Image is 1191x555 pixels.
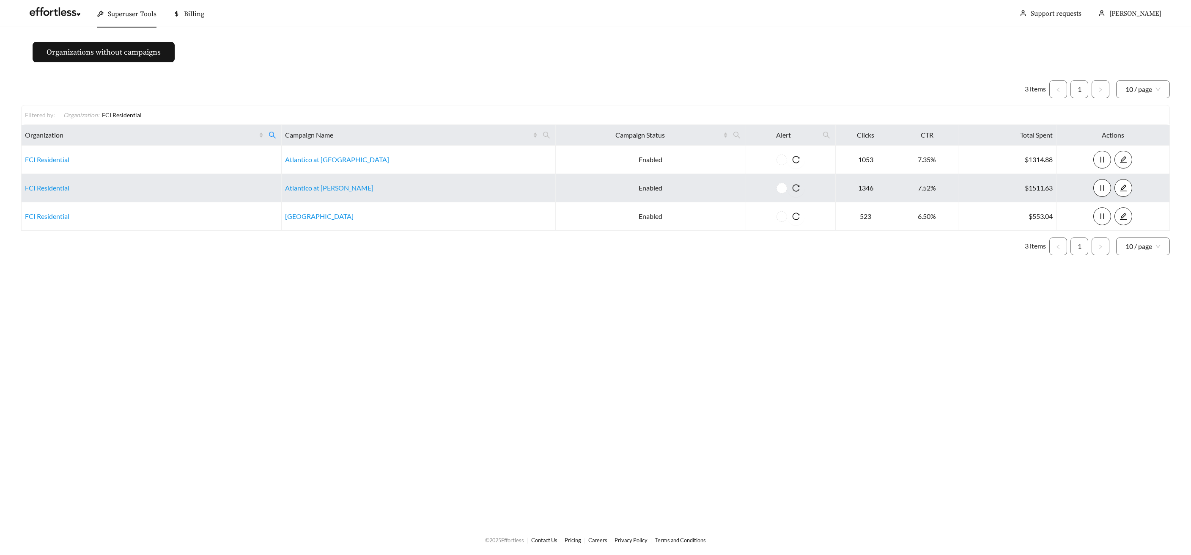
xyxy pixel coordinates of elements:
span: edit [1115,156,1132,163]
th: CTR [896,125,959,146]
button: pause [1093,151,1111,168]
td: 1053 [836,146,896,174]
div: Filtered by: [25,110,59,119]
a: Careers [588,537,607,544]
a: Terms and Conditions [655,537,706,544]
span: [PERSON_NAME] [1109,9,1161,18]
span: pause [1094,156,1111,163]
td: 7.35% [896,146,959,174]
a: Atlantico at [GEOGRAPHIC_DATA] [285,155,389,163]
span: 10 / page [1125,81,1161,98]
button: left [1049,80,1067,98]
button: edit [1114,151,1132,168]
button: right [1092,80,1109,98]
span: search [265,128,280,142]
a: edit [1114,155,1132,163]
a: Support requests [1031,9,1081,18]
span: Organization [25,130,257,140]
span: left [1056,244,1061,249]
span: pause [1094,213,1111,220]
li: 1 [1070,80,1088,98]
td: 7.52% [896,174,959,202]
td: $1511.63 [958,174,1056,202]
td: $1314.88 [958,146,1056,174]
div: Page Size [1116,237,1170,255]
a: [GEOGRAPHIC_DATA] [285,212,354,220]
span: Billing [184,10,204,18]
span: search [733,131,741,139]
a: Privacy Policy [615,537,648,544]
button: reload [787,179,805,197]
a: Contact Us [531,537,557,544]
a: FCI Residential [25,212,69,220]
span: Alert [749,130,818,140]
span: edit [1115,184,1132,192]
td: Enabled [556,174,746,202]
li: 3 items [1025,237,1046,255]
span: reload [787,156,805,163]
th: Total Spent [958,125,1056,146]
span: Organization : [63,111,99,119]
span: FCI Residential [102,111,142,119]
button: reload [787,151,805,168]
a: 1 [1071,238,1088,255]
th: Clicks [836,125,896,146]
button: left [1049,237,1067,255]
span: Superuser Tools [108,10,156,18]
li: Previous Page [1049,80,1067,98]
span: search [539,128,554,142]
span: search [823,131,830,139]
button: reload [787,207,805,225]
span: Organizations without campaigns [47,47,161,58]
span: © 2025 Effortless [485,537,524,544]
a: FCI Residential [25,184,69,192]
td: $553.04 [958,202,1056,231]
span: search [269,131,276,139]
td: Enabled [556,146,746,174]
span: 10 / page [1125,238,1161,255]
a: edit [1114,184,1132,192]
span: right [1098,244,1103,249]
a: FCI Residential [25,155,69,163]
td: 1346 [836,174,896,202]
td: 6.50% [896,202,959,231]
a: Atlantico at [PERSON_NAME] [285,184,373,192]
span: reload [787,213,805,220]
a: 1 [1071,81,1088,98]
button: edit [1114,179,1132,197]
li: 1 [1070,237,1088,255]
span: search [730,128,744,142]
span: edit [1115,213,1132,220]
li: Next Page [1092,80,1109,98]
button: edit [1114,207,1132,225]
button: pause [1093,179,1111,197]
button: pause [1093,207,1111,225]
li: Previous Page [1049,237,1067,255]
li: 3 items [1025,80,1046,98]
a: edit [1114,212,1132,220]
span: left [1056,87,1061,92]
span: Campaign Status [559,130,722,140]
span: Campaign Name [285,130,531,140]
div: Page Size [1116,80,1170,98]
button: Organizations without campaigns [33,42,175,62]
th: Actions [1057,125,1170,146]
li: Next Page [1092,237,1109,255]
span: right [1098,87,1103,92]
span: reload [787,184,805,192]
td: Enabled [556,202,746,231]
span: search [819,128,834,142]
td: 523 [836,202,896,231]
span: search [543,131,550,139]
span: pause [1094,184,1111,192]
a: Pricing [565,537,581,544]
button: right [1092,237,1109,255]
